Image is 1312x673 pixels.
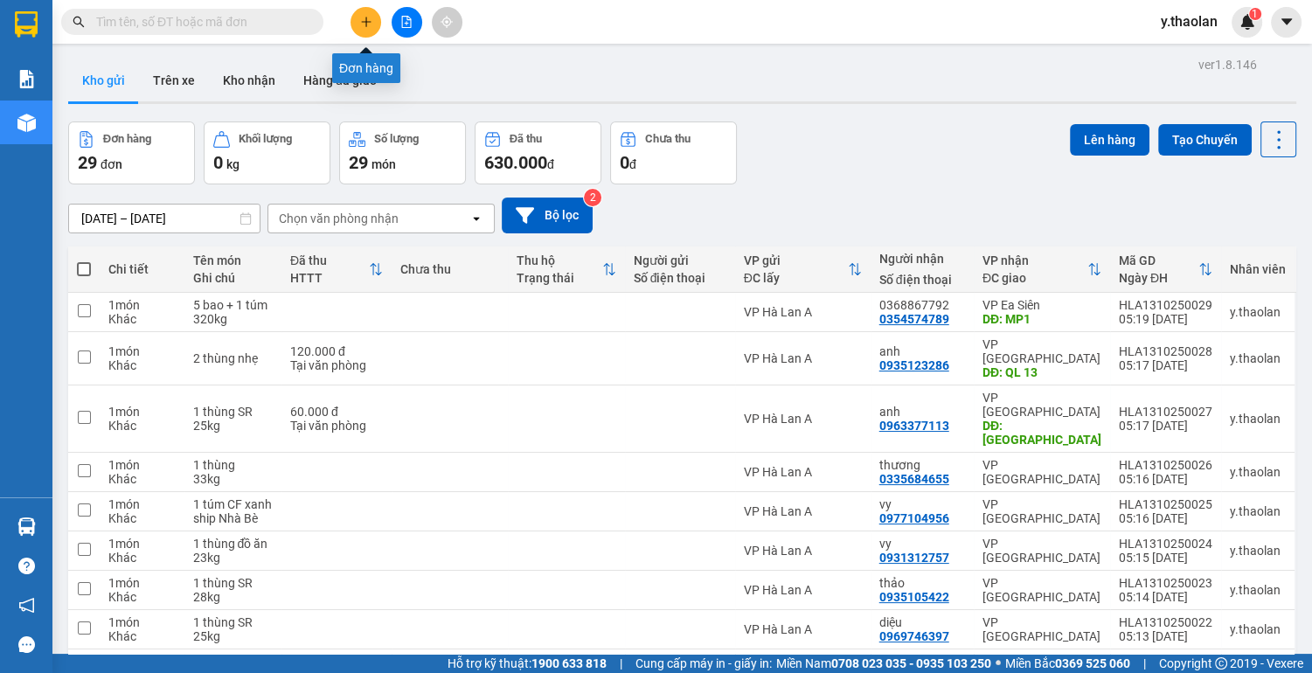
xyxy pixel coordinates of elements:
[108,358,176,372] div: Khác
[339,121,466,184] button: Số lượng29món
[371,157,396,171] span: món
[982,615,1101,643] div: VP [GEOGRAPHIC_DATA]
[1055,656,1130,670] strong: 0369 525 060
[1249,8,1261,20] sup: 1
[1230,622,1286,636] div: y.thaolan
[193,472,273,486] div: 33kg
[547,157,554,171] span: đ
[69,205,260,232] input: Select a date range.
[744,412,862,426] div: VP Hà Lan A
[982,298,1101,312] div: VP Ea Siên
[108,419,176,433] div: Khác
[108,497,176,511] div: 1 món
[193,271,273,285] div: Ghi chú
[108,629,176,643] div: Khác
[290,253,369,267] div: Đã thu
[1119,344,1212,358] div: HLA1310250028
[193,419,273,433] div: 25kg
[18,597,35,614] span: notification
[103,133,151,145] div: Đơn hàng
[1279,14,1295,30] span: caret-down
[744,465,862,479] div: VP Hà Lan A
[139,59,209,101] button: Trên xe
[982,337,1101,365] div: VP [GEOGRAPHIC_DATA]
[1230,412,1286,426] div: y.thaolan
[193,576,273,590] div: 1 thùng SR
[108,458,176,472] div: 1 món
[108,590,176,604] div: Khác
[101,157,122,171] span: đơn
[213,152,223,173] span: 0
[108,537,176,551] div: 1 món
[1110,246,1221,293] th: Toggle SortBy
[193,497,273,511] div: 1 túm CF xanh
[982,497,1101,525] div: VP [GEOGRAPHIC_DATA]
[279,210,399,227] div: Chọn văn phòng nhận
[1230,465,1286,479] div: y.thaolan
[1271,7,1302,38] button: caret-down
[982,391,1101,419] div: VP [GEOGRAPHIC_DATA]
[879,298,965,312] div: 0368867792
[108,262,176,276] div: Chi tiết
[1119,615,1212,629] div: HLA1310250022
[68,59,139,101] button: Kho gửi
[1119,358,1212,372] div: 05:17 [DATE]
[1119,405,1212,419] div: HLA1310250027
[17,70,36,88] img: solution-icon
[17,517,36,536] img: warehouse-icon
[744,544,862,558] div: VP Hà Lan A
[634,271,726,285] div: Số điện thoại
[193,629,273,643] div: 25kg
[982,458,1101,486] div: VP [GEOGRAPHIC_DATA]
[744,351,862,365] div: VP Hà Lan A
[645,133,691,145] div: Chưa thu
[1143,654,1146,673] span: |
[1119,271,1198,285] div: Ngày ĐH
[502,198,593,233] button: Bộ lọc
[744,622,862,636] div: VP Hà Lan A
[1119,419,1212,433] div: 05:17 [DATE]
[392,7,422,38] button: file-add
[360,16,372,28] span: plus
[1230,351,1286,365] div: y.thaolan
[879,511,949,525] div: 0977104956
[1147,10,1232,32] span: y.thaolan
[1158,124,1252,156] button: Tạo Chuyến
[108,312,176,326] div: Khác
[879,576,965,590] div: thảo
[1119,458,1212,472] div: HLA1310250026
[634,253,726,267] div: Người gửi
[776,654,991,673] span: Miền Nam
[1230,305,1286,319] div: y.thaolan
[879,312,949,326] div: 0354574789
[996,660,1001,667] span: ⚪️
[744,253,848,267] div: VP gửi
[108,511,176,525] div: Khác
[108,344,176,358] div: 1 món
[1230,583,1286,597] div: y.thaolan
[193,511,273,525] div: ship Nhà Bè
[635,654,772,673] span: Cung cấp máy in - giấy in:
[879,405,965,419] div: anh
[879,551,949,565] div: 0931312757
[475,121,601,184] button: Đã thu630.000đ
[531,656,607,670] strong: 1900 633 818
[879,419,949,433] div: 0963377113
[204,121,330,184] button: Khối lượng0kg
[982,312,1101,326] div: DĐ: MP1
[1215,657,1227,670] span: copyright
[193,615,273,629] div: 1 thùng SR
[226,157,239,171] span: kg
[1119,497,1212,511] div: HLA1310250025
[879,358,949,372] div: 0935123286
[469,212,483,225] svg: open
[1198,55,1257,74] div: ver 1.8.146
[879,629,949,643] div: 0969746397
[400,262,499,276] div: Chưa thu
[239,133,292,145] div: Khối lượng
[290,271,369,285] div: HTTT
[73,16,85,28] span: search
[193,298,273,312] div: 5 bao + 1 túm
[193,458,273,472] div: 1 thùng
[441,16,453,28] span: aim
